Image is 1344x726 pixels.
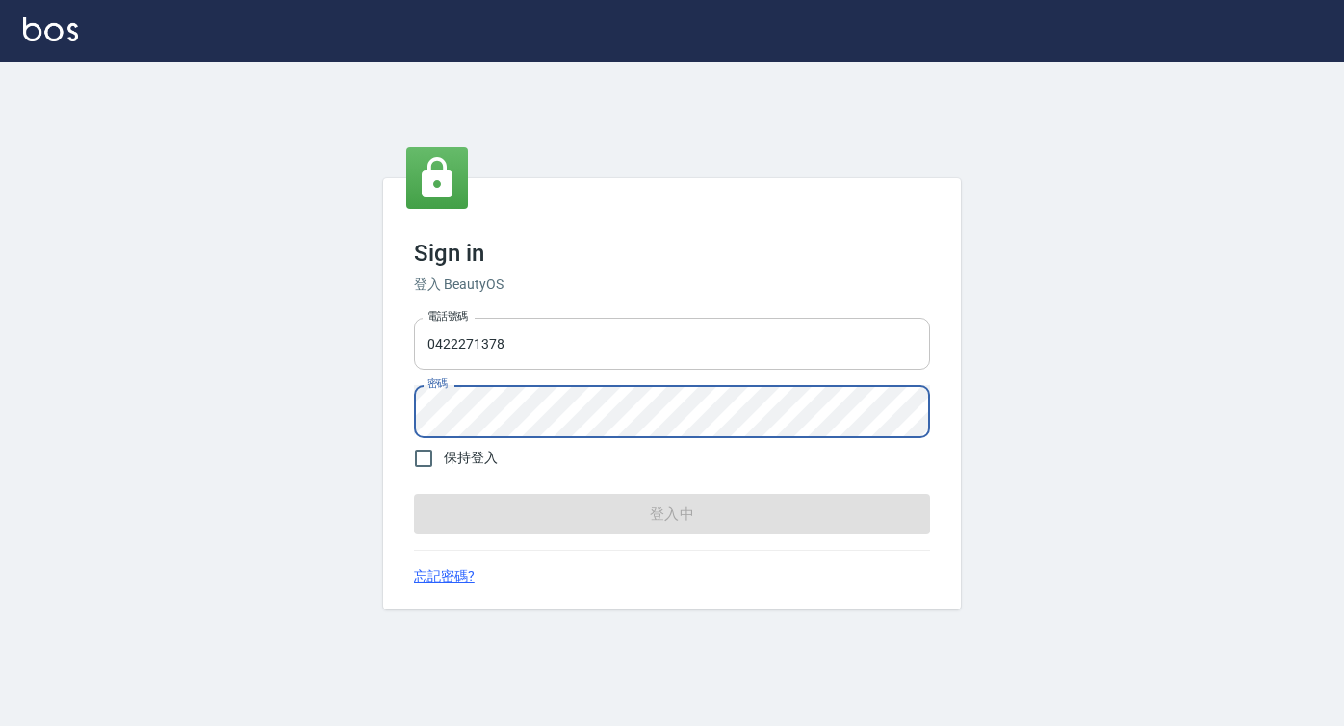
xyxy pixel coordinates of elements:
label: 電話號碼 [427,309,468,324]
h3: Sign in [414,240,930,267]
a: 忘記密碼? [414,566,475,586]
span: 保持登入 [444,448,498,468]
img: Logo [23,17,78,41]
label: 密碼 [427,376,448,391]
h6: 登入 BeautyOS [414,274,930,295]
